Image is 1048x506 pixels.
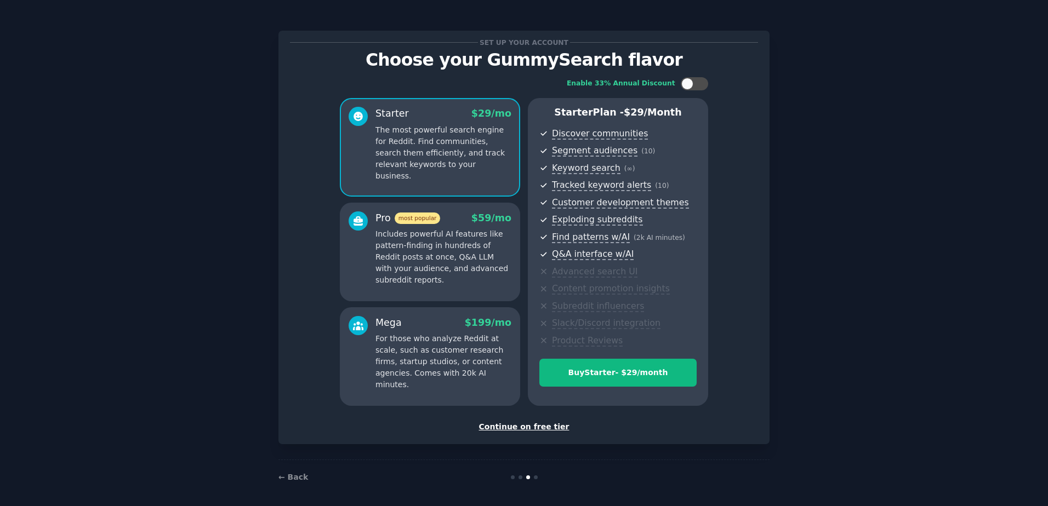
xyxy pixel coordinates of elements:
[375,316,402,330] div: Mega
[624,165,635,173] span: ( ∞ )
[552,128,648,140] span: Discover communities
[552,249,634,260] span: Q&A interface w/AI
[552,335,623,347] span: Product Reviews
[552,318,660,329] span: Slack/Discord integration
[552,180,651,191] span: Tracked keyword alerts
[290,50,758,70] p: Choose your GummySearch flavor
[478,37,571,48] span: Set up your account
[290,421,758,433] div: Continue on free tier
[278,473,308,481] a: ← Back
[552,232,630,243] span: Find patterns w/AI
[552,266,637,278] span: Advanced search UI
[552,145,637,157] span: Segment audiences
[465,317,511,328] span: $ 199 /mo
[539,359,697,387] button: BuyStarter- $29/month
[552,214,642,226] span: Exploding subreddits
[375,333,511,390] p: For those who analyze Reddit at scale, such as customer research firms, startup studios, or conte...
[375,107,409,120] div: Starter
[471,108,511,119] span: $ 29 /mo
[655,182,669,189] span: ( 10 )
[471,212,511,223] span: $ 59 /mo
[375,211,440,225] div: Pro
[540,367,696,378] div: Buy Starter - $ 29 /month
[375,228,511,286] p: Includes powerful AI features like pattern-finding in hundreds of Reddit posts at once, Q&A LLM w...
[375,124,511,182] p: The most powerful search engine for Reddit. Find communities, search them efficiently, and track ...
[552,283,670,295] span: Content promotion insights
[552,163,620,174] span: Keyword search
[552,197,689,209] span: Customer development themes
[641,147,655,155] span: ( 10 )
[624,107,682,118] span: $ 29 /month
[634,234,685,242] span: ( 2k AI minutes )
[552,301,644,312] span: Subreddit influencers
[567,79,675,89] div: Enable 33% Annual Discount
[539,106,697,119] p: Starter Plan -
[395,212,441,224] span: most popular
